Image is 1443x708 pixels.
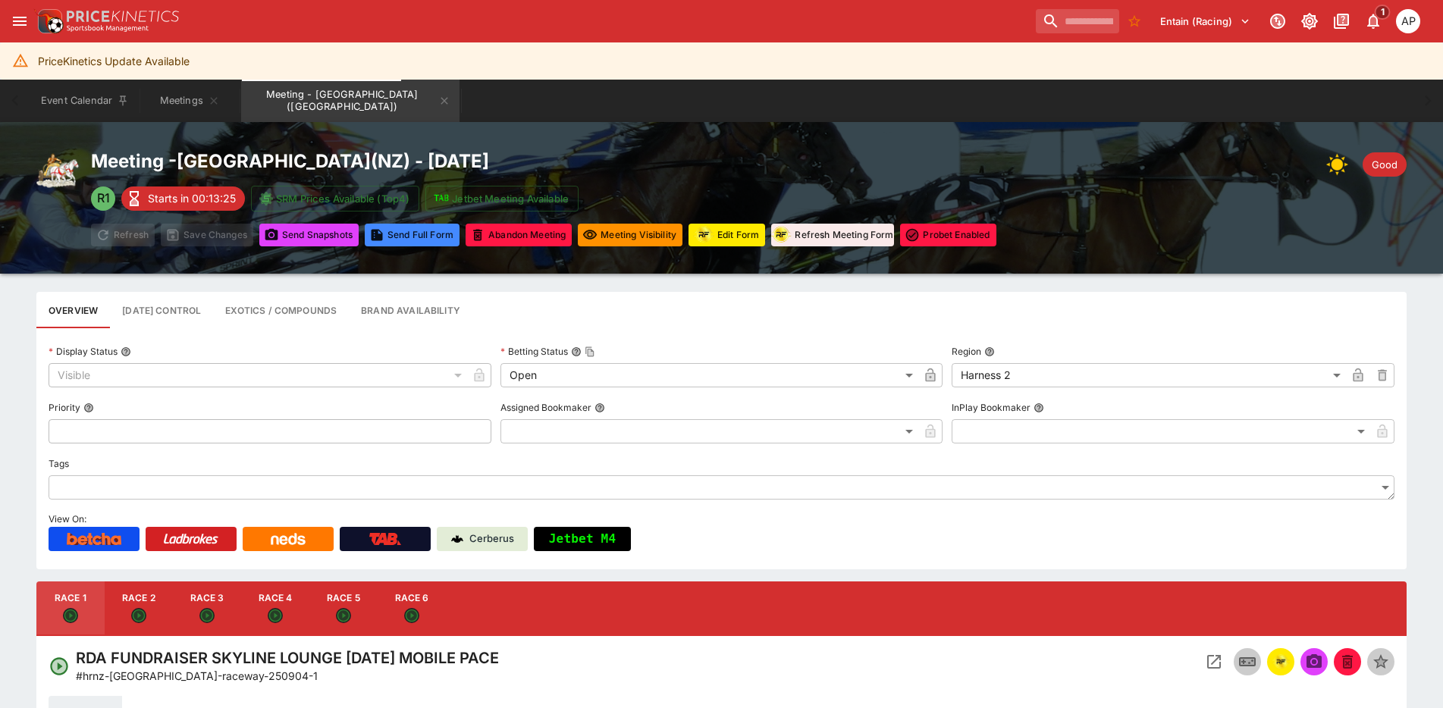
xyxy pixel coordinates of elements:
[1264,8,1291,35] button: Connected to PK
[469,531,514,547] p: Cerberus
[1326,149,1357,180] img: sun.png
[365,224,460,246] button: Send Full Form
[770,225,792,244] img: racingform.png
[36,581,105,636] button: Race 1
[425,186,579,211] button: Jetbet Meeting Available
[91,149,996,173] h2: Meeting - [GEOGRAPHIC_DATA] ( NZ ) - [DATE]
[67,25,149,32] img: Sportsbook Management
[1367,648,1394,675] button: Set Featured Event
[36,149,79,192] img: harness_racing.png
[466,224,572,246] button: Mark all events in meeting as closed and abandoned.
[105,581,173,636] button: Race 2
[571,346,582,357] button: Betting StatusCopy To Clipboard
[110,292,213,328] button: Configure each race specific details at once
[83,403,94,413] button: Priority
[984,346,995,357] button: Region
[500,345,568,358] p: Betting Status
[32,80,138,122] button: Event Calendar
[1200,648,1228,675] button: Open Event
[1296,8,1323,35] button: Toggle light/dark mode
[268,608,283,623] svg: Open
[6,8,33,35] button: open drawer
[49,345,118,358] p: Display Status
[199,608,215,623] svg: Open
[1122,9,1147,33] button: No Bookmarks
[38,47,190,75] div: PriceKinetics Update Available
[1363,158,1407,173] span: Good
[952,363,1346,387] div: Harness 2
[1375,5,1391,20] span: 1
[404,608,419,623] svg: Open
[1391,5,1425,38] button: Allan Pollitt
[49,363,467,387] div: Visible
[49,401,80,414] p: Priority
[259,224,359,246] button: Send Snapshots
[1300,648,1328,675] span: Send Snapshot
[693,224,714,246] div: racingform
[251,186,419,211] button: SRM Prices Available (Top4)
[349,292,472,328] button: Configure brand availability for the meeting
[1326,149,1357,180] div: Weather: fine
[1151,9,1259,33] button: Select Tenant
[271,533,305,545] img: Neds
[148,190,236,206] p: Starts in 00:13:25
[241,80,460,122] button: Meeting - Cambridge (NZ)
[36,292,110,328] button: Base meeting details
[585,346,595,357] button: Copy To Clipboard
[49,457,69,470] p: Tags
[578,224,682,246] button: Set all events in meeting to specified visibility
[1272,653,1290,671] div: racingform
[173,581,241,636] button: Race 3
[33,6,64,36] img: PriceKinetics Logo
[451,533,463,545] img: Cerberus
[378,581,446,636] button: Race 6
[1034,403,1044,413] button: InPlay Bookmaker
[369,533,401,545] img: TabNZ
[1360,8,1387,35] button: Notifications
[1234,648,1261,675] button: Inplay
[437,527,528,551] a: Cerberus
[434,191,449,206] img: jetbet-logo.svg
[1036,9,1119,33] input: search
[770,224,792,246] div: racingform
[49,656,70,677] svg: Open
[500,363,919,387] div: Open
[1363,152,1407,177] div: Track Condition: Good
[336,608,351,623] svg: Open
[594,403,605,413] button: Assigned Bookmaker
[1272,653,1290,670] img: racingform.png
[213,292,349,328] button: View and edit meeting dividends and compounds.
[689,224,765,246] button: Update RacingForm for all races in this meeting
[1334,653,1361,669] span: Mark an event as closed and abandoned.
[309,581,378,636] button: Race 5
[67,533,121,545] img: Betcha
[900,224,996,246] button: Toggle ProBet for every event in this meeting
[500,401,591,414] p: Assigned Bookmaker
[1267,648,1294,675] button: racingform
[67,11,179,22] img: PriceKinetics
[771,224,894,246] button: Refresh Meeting Form
[534,527,631,551] button: Jetbet M4
[952,401,1030,414] p: InPlay Bookmaker
[49,513,86,525] span: View On:
[141,80,238,122] button: Meetings
[693,225,714,244] img: racingform.png
[952,345,981,358] p: Region
[76,648,499,668] h4: RDA FUNDRAISER SKYLINE LOUNGE [DATE] MOBILE PACE
[163,533,218,545] img: Ladbrokes
[76,668,318,684] p: Copy To Clipboard
[1328,8,1355,35] button: Documentation
[1396,9,1420,33] div: Allan Pollitt
[131,608,146,623] svg: Open
[63,608,78,623] svg: Open
[121,346,131,357] button: Display Status
[241,581,309,636] button: Race 4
